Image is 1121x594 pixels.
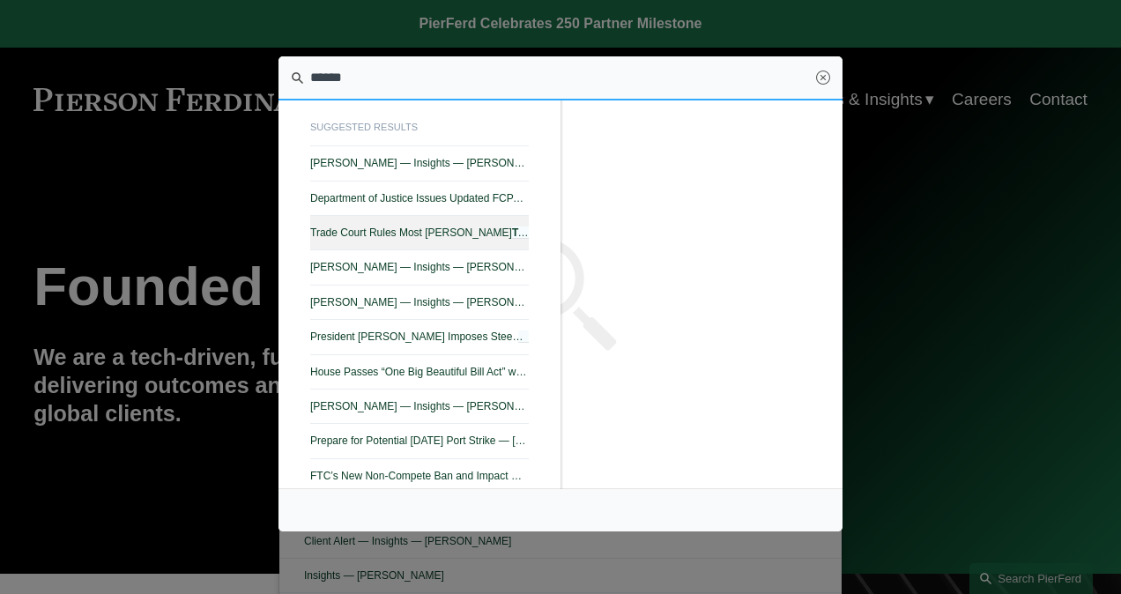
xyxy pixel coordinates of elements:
a: FTC’s New Non-Compete Ban and Impact On M&A — [PERSON_NAME] LLP [310,459,529,494]
a: Department of Justice Issues Updated FCPA Guidelines — [PERSON_NAME] LLP [310,182,529,216]
span: FTC’s New Non-Compete Ban and Impact On M&A — [PERSON_NAME] LLP [310,470,529,482]
span: suggested results [310,116,529,146]
span: [PERSON_NAME] — Insights — [PERSON_NAME] [310,261,529,273]
a: [PERSON_NAME] — Insights — [PERSON_NAME] [310,390,529,424]
a: [PERSON_NAME] — Insights — [PERSON_NAME] [310,250,529,285]
em: Tariffs [512,226,544,239]
span: Trade Court Rules Most [PERSON_NAME] Illegal — [PERSON_NAME] [310,226,529,239]
a: Close [816,71,830,85]
span: [PERSON_NAME] — Insights — [PERSON_NAME] [310,400,529,412]
span: Department of Justice Issues Updated FCPA Guidelines — [PERSON_NAME] LLP [310,192,529,204]
a: President [PERSON_NAME] Imposes SteepTariffson [GEOGRAPHIC_DATA], [GEOGRAPHIC_DATA] and [GEOGRAPH... [310,320,529,354]
span: [PERSON_NAME] — Insights — [PERSON_NAME] [310,157,529,169]
a: House Passes “One Big Beautiful Bill Act” with Significant Cuts to IRA Renewable Energy Tax Credi... [310,355,529,390]
span: President [PERSON_NAME] Imposes Steep on [GEOGRAPHIC_DATA], [GEOGRAPHIC_DATA] and [GEOGRAPHIC_DAT... [310,330,529,343]
a: Prepare for Potential [DATE] Port Strike — [PERSON_NAME] [310,424,529,458]
span: Prepare for Potential [DATE] Port Strike — [PERSON_NAME] [310,434,529,447]
a: Trade Court Rules Most [PERSON_NAME]TariffsIllegal — [PERSON_NAME] [310,216,529,250]
a: [PERSON_NAME] — Insights — [PERSON_NAME] [310,286,529,320]
input: Search this site [278,56,843,100]
span: [PERSON_NAME] — Insights — [PERSON_NAME] [310,296,529,308]
span: House Passes “One Big Beautiful Bill Act” with Significant Cuts to IRA Renewable Energy Tax Credi... [310,366,529,378]
a: [PERSON_NAME] — Insights — [PERSON_NAME] [310,146,529,181]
